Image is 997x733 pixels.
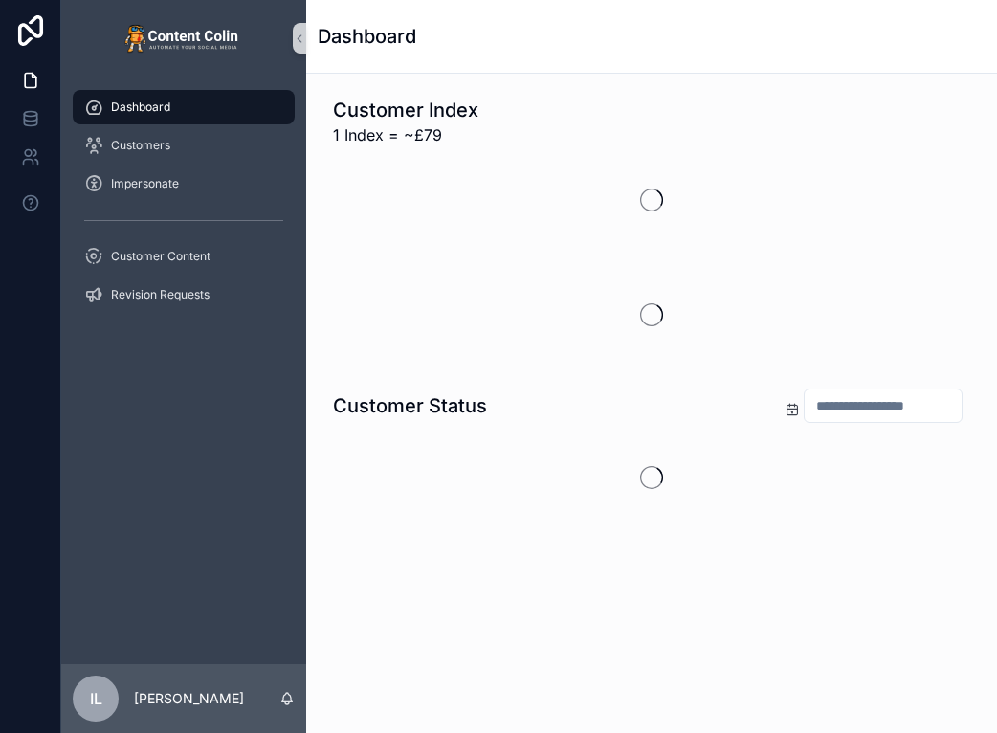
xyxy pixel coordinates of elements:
[73,128,295,163] a: Customers
[111,249,210,264] span: Customer Content
[111,176,179,191] span: Impersonate
[333,123,478,146] span: 1 Index = ~£79
[333,97,478,123] h1: Customer Index
[73,239,295,274] a: Customer Content
[124,23,243,54] img: App logo
[111,287,210,302] span: Revision Requests
[61,77,306,337] div: scrollable content
[73,167,295,201] a: Impersonate
[90,687,102,710] span: IL
[73,278,295,312] a: Revision Requests
[111,138,170,153] span: Customers
[333,392,487,419] h1: Customer Status
[111,100,170,115] span: Dashboard
[318,23,416,50] h1: Dashboard
[134,689,244,708] p: [PERSON_NAME]
[73,90,295,124] a: Dashboard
